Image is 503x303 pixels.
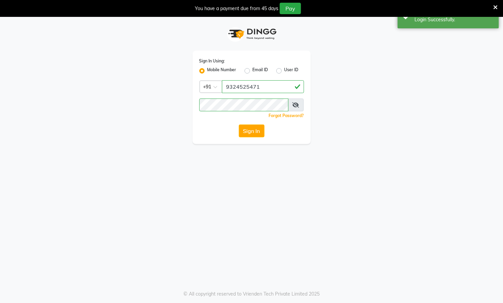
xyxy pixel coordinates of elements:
[199,58,225,64] label: Sign In Using:
[253,67,268,75] label: Email ID
[280,3,301,14] button: Pay
[199,99,288,111] input: Username
[284,67,299,75] label: User ID
[207,67,236,75] label: Mobile Number
[225,24,279,44] img: logo1.svg
[269,113,304,118] a: Forgot Password?
[239,125,265,137] button: Sign In
[222,80,304,93] input: Username
[195,5,278,12] div: You have a payment due from 45 days
[414,16,494,23] div: Login Successfully.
